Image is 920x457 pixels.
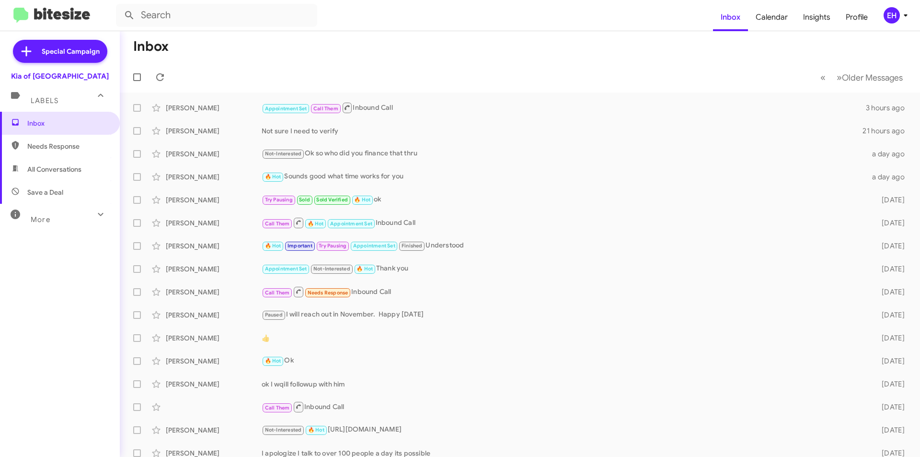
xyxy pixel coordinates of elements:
[262,309,866,320] div: I will reach out in November. Happy [DATE]
[265,427,302,433] span: Not-Interested
[27,187,63,197] span: Save a Deal
[795,3,838,31] a: Insights
[166,356,262,366] div: [PERSON_NAME]
[166,218,262,228] div: [PERSON_NAME]
[308,290,348,296] span: Needs Response
[262,355,866,366] div: Ok
[166,310,262,320] div: [PERSON_NAME]
[27,118,109,128] span: Inbox
[27,164,81,174] span: All Conversations
[262,333,866,343] div: 👍
[866,195,912,205] div: [DATE]
[748,3,795,31] a: Calendar
[262,286,866,298] div: Inbound Call
[356,266,373,272] span: 🔥 Hot
[166,149,262,159] div: [PERSON_NAME]
[166,172,262,182] div: [PERSON_NAME]
[265,174,281,180] span: 🔥 Hot
[866,149,912,159] div: a day ago
[831,68,908,87] button: Next
[262,263,866,274] div: Thank you
[308,427,324,433] span: 🔥 Hot
[166,379,262,389] div: [PERSON_NAME]
[313,105,338,112] span: Call Them
[866,103,912,113] div: 3 hours ago
[402,243,423,249] span: Finished
[713,3,748,31] a: Inbox
[133,39,169,54] h1: Inbox
[262,217,866,229] div: Inbound Call
[31,96,58,105] span: Labels
[837,71,842,83] span: »
[265,243,281,249] span: 🔥 Hot
[166,103,262,113] div: [PERSON_NAME]
[299,197,310,203] span: Sold
[866,218,912,228] div: [DATE]
[42,47,100,56] span: Special Campaign
[866,172,912,182] div: a day ago
[875,7,909,23] button: EH
[265,290,290,296] span: Call Them
[815,68,831,87] button: Previous
[308,221,324,227] span: 🔥 Hot
[265,358,281,364] span: 🔥 Hot
[262,102,866,114] div: Inbound Call
[862,126,912,136] div: 21 hours ago
[866,310,912,320] div: [DATE]
[354,197,370,203] span: 🔥 Hot
[287,243,312,249] span: Important
[838,3,875,31] a: Profile
[815,68,908,87] nav: Page navigation example
[262,379,866,389] div: ok I wqill followup with him
[884,7,900,23] div: EH
[319,243,346,249] span: Try Pausing
[866,287,912,297] div: [DATE]
[166,287,262,297] div: [PERSON_NAME]
[262,424,866,435] div: [URL][DOMAIN_NAME]
[842,72,903,83] span: Older Messages
[262,194,866,205] div: ok
[166,241,262,251] div: [PERSON_NAME]
[265,151,302,157] span: Not-Interested
[353,243,395,249] span: Appointment Set
[262,171,866,182] div: Sounds good what time works for you
[27,141,109,151] span: Needs Response
[11,71,109,81] div: Kia of [GEOGRAPHIC_DATA]
[866,356,912,366] div: [DATE]
[866,333,912,343] div: [DATE]
[166,264,262,274] div: [PERSON_NAME]
[265,197,293,203] span: Try Pausing
[265,405,290,411] span: Call Them
[262,240,866,251] div: Understood
[262,401,866,413] div: Inbound Call
[13,40,107,63] a: Special Campaign
[866,264,912,274] div: [DATE]
[330,221,372,227] span: Appointment Set
[166,195,262,205] div: [PERSON_NAME]
[866,379,912,389] div: [DATE]
[820,71,826,83] span: «
[262,126,862,136] div: Not sure I need to verify
[31,215,50,224] span: More
[265,266,307,272] span: Appointment Set
[265,312,283,318] span: Paused
[166,425,262,435] div: [PERSON_NAME]
[166,126,262,136] div: [PERSON_NAME]
[262,148,866,159] div: Ok so who did you finance that thru
[866,402,912,412] div: [DATE]
[116,4,317,27] input: Search
[316,197,348,203] span: Sold Verified
[265,221,290,227] span: Call Them
[313,266,350,272] span: Not-Interested
[866,425,912,435] div: [DATE]
[166,333,262,343] div: [PERSON_NAME]
[866,241,912,251] div: [DATE]
[265,105,307,112] span: Appointment Set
